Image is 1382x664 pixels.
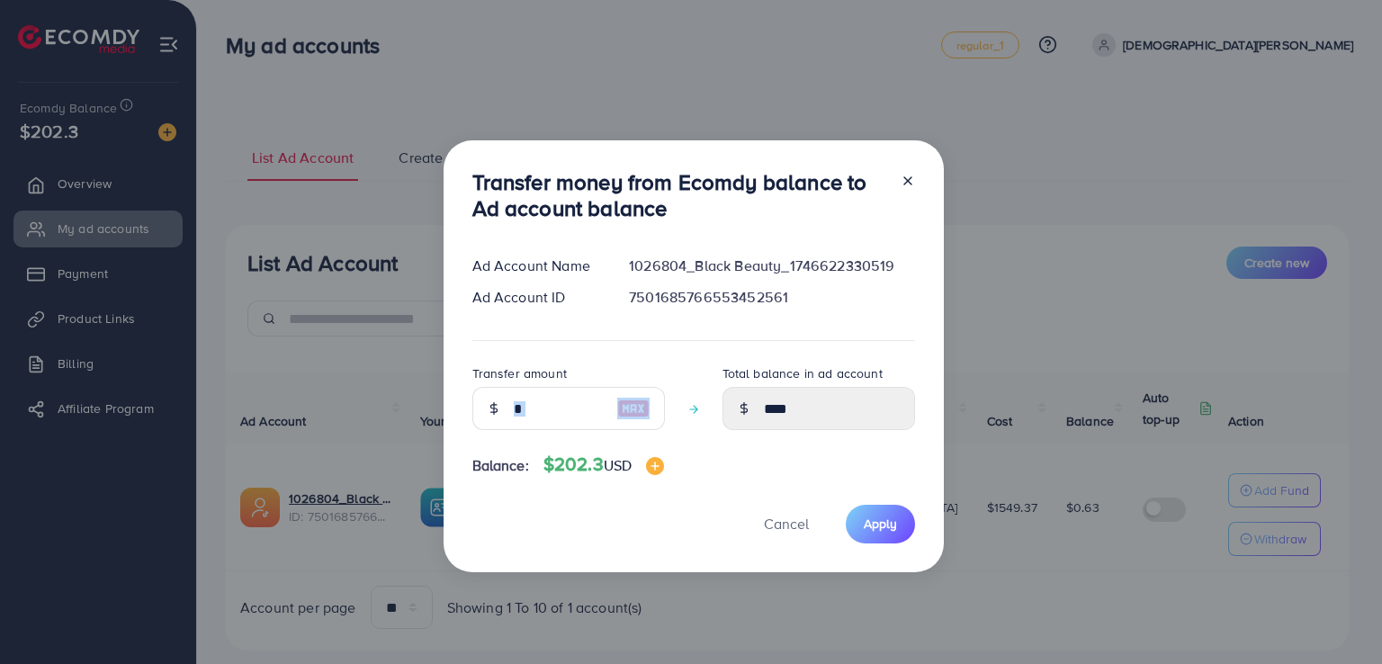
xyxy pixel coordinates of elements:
span: Cancel [764,514,809,534]
img: image [617,398,650,419]
button: Apply [846,505,915,543]
h3: Transfer money from Ecomdy balance to Ad account balance [472,169,886,221]
div: Ad Account Name [458,256,615,276]
div: 1026804_Black Beauty_1746622330519 [615,256,929,276]
button: Cancel [741,505,831,543]
span: USD [604,455,632,475]
img: image [646,457,664,475]
label: Total balance in ad account [722,364,883,382]
label: Transfer amount [472,364,567,382]
span: Balance: [472,455,529,476]
div: Ad Account ID [458,287,615,308]
span: Apply [864,515,897,533]
h4: $202.3 [543,453,664,476]
iframe: Chat [1306,583,1369,651]
div: 7501685766553452561 [615,287,929,308]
